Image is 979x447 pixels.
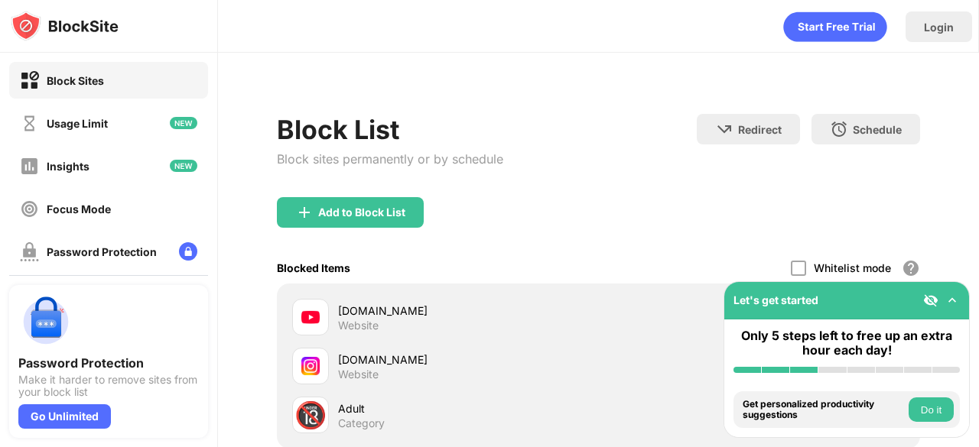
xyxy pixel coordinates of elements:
[301,308,320,326] img: favicons
[47,117,108,130] div: Usage Limit
[18,374,199,398] div: Make it harder to remove sites from your block list
[20,199,39,219] img: focus-off.svg
[338,400,599,416] div: Adult
[20,71,39,90] img: block-on.svg
[294,400,327,431] div: 🔞
[170,117,197,129] img: new-icon.svg
[338,319,379,332] div: Website
[11,11,119,41] img: logo-blocksite.svg
[338,368,379,381] div: Website
[18,355,199,371] div: Password Protection
[47,74,104,87] div: Block Sites
[738,123,782,136] div: Redirect
[179,242,197,261] img: lock-menu.svg
[783,11,887,42] div: animation
[945,293,960,308] img: omni-setup-toggle.svg
[20,242,39,261] img: password-protection-off.svg
[47,245,157,258] div: Password Protection
[923,293,938,308] img: eye-not-visible.svg
[338,351,599,368] div: [DOMAIN_NAME]
[909,397,954,422] button: Do it
[20,157,39,176] img: insights-off.svg
[733,293,818,306] div: Let's get started
[277,261,350,274] div: Blocked Items
[301,357,320,375] img: favicons
[338,416,385,430] div: Category
[277,114,503,145] div: Block List
[47,160,89,173] div: Insights
[743,399,905,421] div: Get personalized productivity suggestions
[277,151,503,167] div: Block sites permanently or by schedule
[318,206,405,219] div: Add to Block List
[924,21,954,34] div: Login
[47,202,111,215] div: Focus Mode
[18,294,73,349] img: push-password-protection.svg
[733,329,960,358] div: Only 5 steps left to free up an extra hour each day!
[814,261,891,274] div: Whitelist mode
[20,114,39,133] img: time-usage-off.svg
[170,160,197,172] img: new-icon.svg
[18,404,111,429] div: Go Unlimited
[338,303,599,319] div: [DOMAIN_NAME]
[853,123,902,136] div: Schedule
